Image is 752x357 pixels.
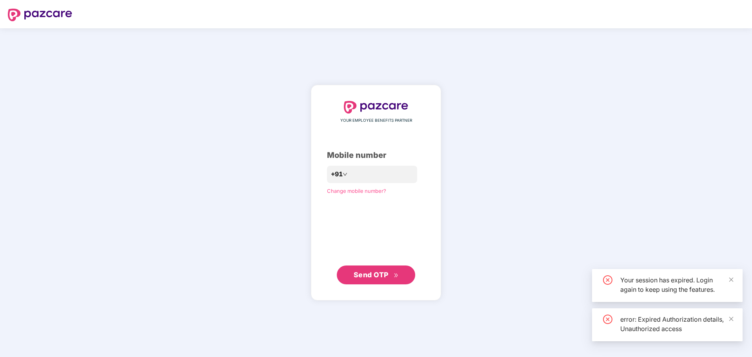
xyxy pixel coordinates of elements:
[354,271,389,279] span: Send OTP
[728,277,734,282] span: close
[337,265,415,284] button: Send OTPdouble-right
[603,315,612,324] span: close-circle
[344,101,408,114] img: logo
[340,117,412,124] span: YOUR EMPLOYEE BENEFITS PARTNER
[728,316,734,322] span: close
[603,275,612,285] span: close-circle
[343,172,347,177] span: down
[8,9,72,21] img: logo
[620,315,733,333] div: error: Expired Authorization details, Unauthorized access
[620,275,733,294] div: Your session has expired. Login again to keep using the features.
[327,188,386,194] a: Change mobile number?
[327,149,425,161] div: Mobile number
[394,273,399,278] span: double-right
[331,169,343,179] span: +91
